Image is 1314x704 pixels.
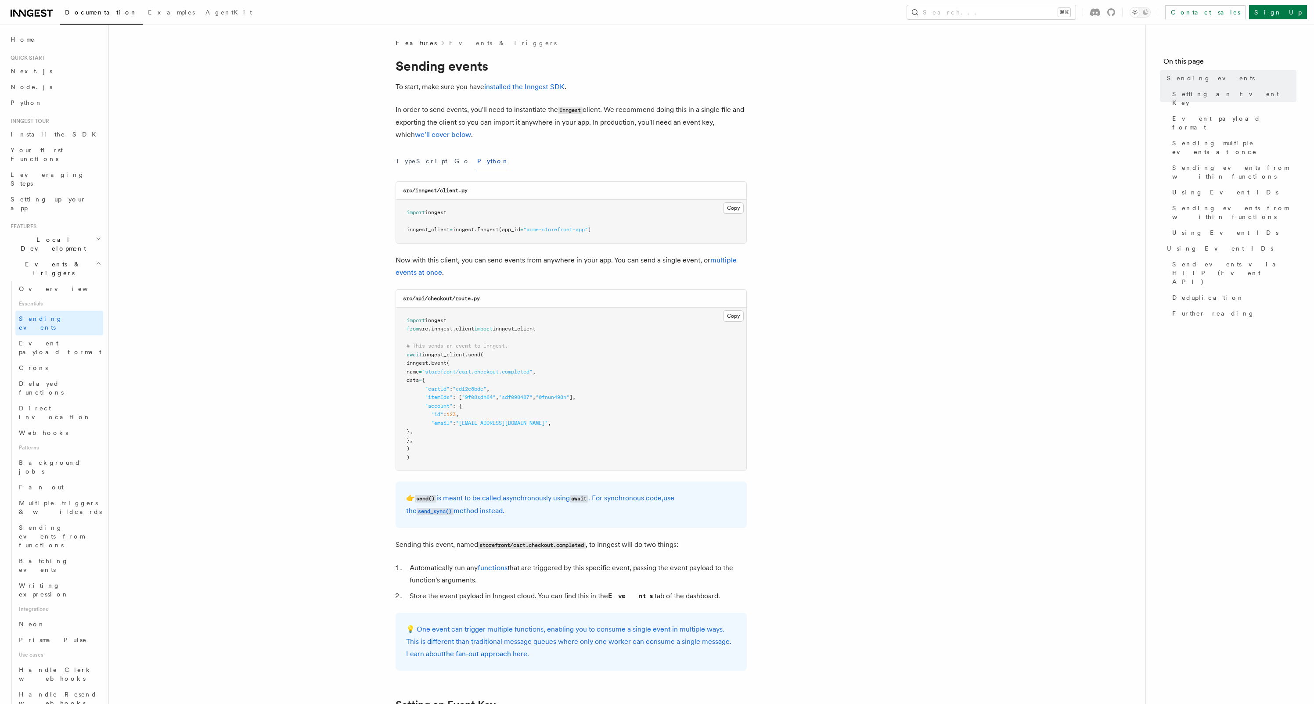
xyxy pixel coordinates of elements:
[407,437,413,443] span: },
[403,187,468,194] code: src/inngest/client.py
[1172,114,1296,132] span: Event payload format
[1172,139,1296,156] span: Sending multiple events at once
[65,9,137,16] span: Documentation
[1169,135,1296,160] a: Sending multiple events at once
[453,394,462,400] span: : [
[415,130,471,139] a: we'll cover below
[407,377,419,383] span: data
[15,400,103,425] a: Direct invocation
[407,352,422,358] span: await
[536,394,569,400] span: "0fnun498n"
[396,539,747,551] p: Sending this event, named , to Inngest will do two things:
[407,369,419,375] span: name
[7,126,103,142] a: Install the SDK
[7,118,49,125] span: Inngest tour
[1169,256,1296,290] a: Send events via HTTP (Event API)
[1172,204,1296,221] span: Sending events from within functions
[407,590,747,602] li: Store the event payload in Inngest cloud. You can find this in the tab of the dashboard.
[19,499,102,515] span: Multiple triggers & wildcards
[406,623,736,660] p: 💡 One event can trigger multiple functions, enabling you to consume a single event in multiple wa...
[1169,305,1296,321] a: Further reading
[11,196,86,212] span: Setting up your app
[425,394,453,400] span: "itemIds"
[15,281,103,297] a: Overview
[569,394,576,400] span: ],
[1169,290,1296,305] a: Deduplication
[446,360,450,366] span: (
[11,99,43,106] span: Python
[484,83,565,91] a: installed the Inngest SDK
[723,310,744,322] button: Copy
[1169,86,1296,111] a: Setting an Event Key
[474,326,493,332] span: import
[523,226,588,233] span: "acme-storefront-app"
[419,377,422,383] span: =
[907,5,1076,19] button: Search...⌘K
[407,317,425,323] span: import
[1130,7,1151,18] button: Toggle dark mode
[7,260,96,277] span: Events & Triggers
[453,420,456,426] span: :
[15,297,103,311] span: Essentials
[7,235,96,253] span: Local Development
[1163,56,1296,70] h4: On this page
[7,223,36,230] span: Features
[407,209,425,216] span: import
[1169,184,1296,200] a: Using Event IDs
[1172,293,1244,302] span: Deduplication
[407,428,413,435] span: },
[19,459,81,475] span: Background jobs
[456,420,548,426] span: "[EMAIL_ADDRESS][DOMAIN_NAME]"
[15,553,103,578] a: Batching events
[443,650,527,658] a: the fan-out approach here
[450,226,453,233] span: =
[19,484,64,491] span: Fan out
[396,81,747,93] p: To start, make sure you have .
[1169,160,1296,184] a: Sending events from within functions
[723,202,744,214] button: Copy
[15,648,103,662] span: Use cases
[415,495,436,503] code: send()
[407,226,450,233] span: inngest_client
[19,524,84,549] span: Sending events from functions
[1169,200,1296,225] a: Sending events from within functions
[143,3,200,24] a: Examples
[396,151,447,171] button: TypeScript
[468,352,480,358] span: send
[1249,5,1307,19] a: Sign Up
[19,285,109,292] span: Overview
[407,454,410,460] span: )
[15,311,103,335] a: Sending events
[205,9,252,16] span: AgentKit
[1163,241,1296,256] a: Using Event IDs
[558,107,583,114] code: Inngest
[422,377,425,383] span: {
[11,35,35,44] span: Home
[520,226,523,233] span: =
[7,191,103,216] a: Setting up your app
[431,411,443,417] span: "id"
[11,68,52,75] span: Next.js
[474,226,477,233] span: .
[19,380,64,396] span: Delayed functions
[11,83,52,90] span: Node.js
[407,562,747,586] li: Automatically run any that are triggered by this specific event, passing the event payload to the...
[425,403,453,409] span: "account"
[1172,188,1278,197] span: Using Event IDs
[425,209,446,216] span: inngest
[450,386,453,392] span: :
[431,360,446,366] span: Event
[7,142,103,167] a: Your first Functions
[15,616,103,632] a: Neon
[496,394,499,400] span: ,
[407,343,508,349] span: # This sends an event to Inngest.
[499,394,533,400] span: "sdf098487"
[15,360,103,376] a: Crons
[19,340,101,356] span: Event payload format
[15,455,103,479] a: Background jobs
[478,542,586,549] code: storefront/cart.checkout.completed
[15,578,103,602] a: Writing expression
[407,360,431,366] span: inngest.
[453,226,474,233] span: inngest
[60,3,143,25] a: Documentation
